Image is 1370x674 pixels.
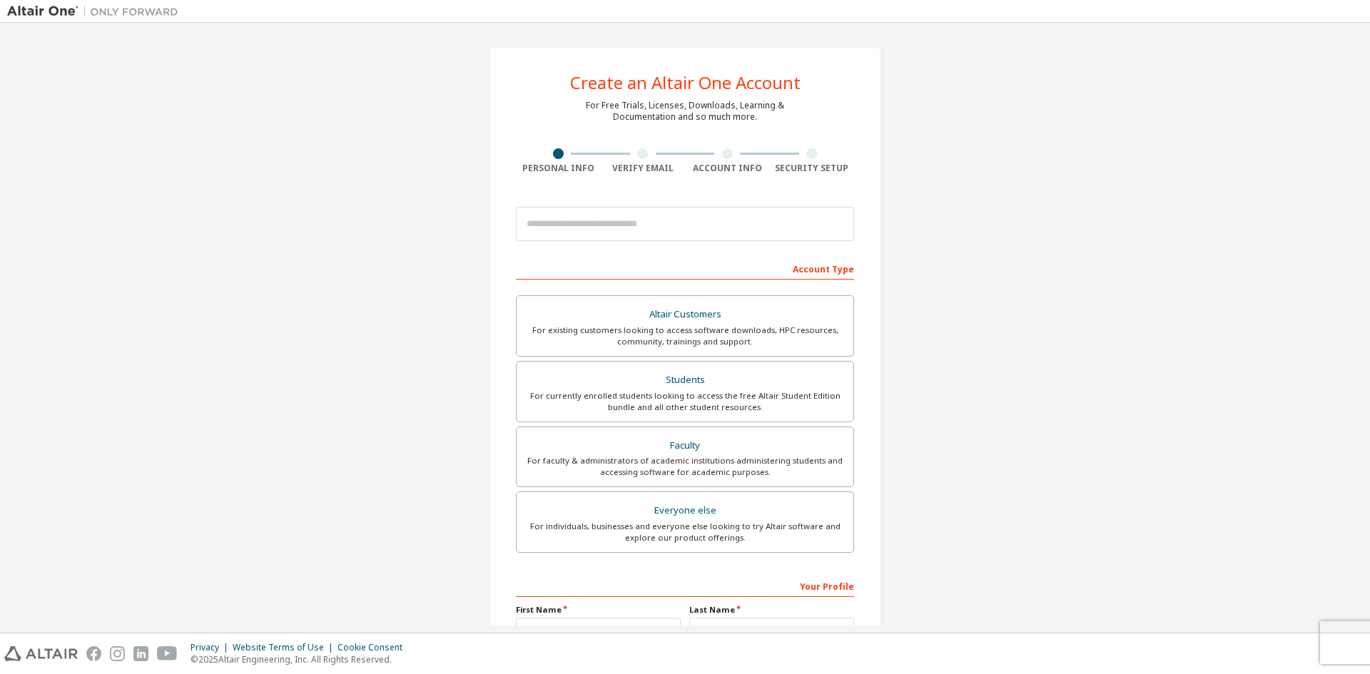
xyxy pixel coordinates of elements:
[689,604,854,616] label: Last Name
[516,604,681,616] label: First Name
[525,305,845,325] div: Altair Customers
[157,646,178,661] img: youtube.svg
[516,163,601,174] div: Personal Info
[191,653,411,665] p: © 2025 Altair Engineering, Inc. All Rights Reserved.
[525,390,845,413] div: For currently enrolled students looking to access the free Altair Student Edition bundle and all ...
[770,163,855,174] div: Security Setup
[4,646,78,661] img: altair_logo.svg
[338,642,411,653] div: Cookie Consent
[516,574,854,597] div: Your Profile
[110,646,125,661] img: instagram.svg
[525,436,845,456] div: Faculty
[233,642,338,653] div: Website Terms of Use
[525,455,845,478] div: For faculty & administrators of academic institutions administering students and accessing softwa...
[685,163,770,174] div: Account Info
[525,521,845,543] div: For individuals, businesses and everyone else looking to try Altair software and explore our prod...
[7,4,186,19] img: Altair One
[525,325,845,347] div: For existing customers looking to access software downloads, HPC resources, community, trainings ...
[570,74,801,91] div: Create an Altair One Account
[86,646,101,661] img: facebook.svg
[191,642,233,653] div: Privacy
[525,370,845,390] div: Students
[525,501,845,521] div: Everyone else
[586,100,784,123] div: For Free Trials, Licenses, Downloads, Learning & Documentation and so much more.
[516,257,854,280] div: Account Type
[133,646,148,661] img: linkedin.svg
[601,163,686,174] div: Verify Email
